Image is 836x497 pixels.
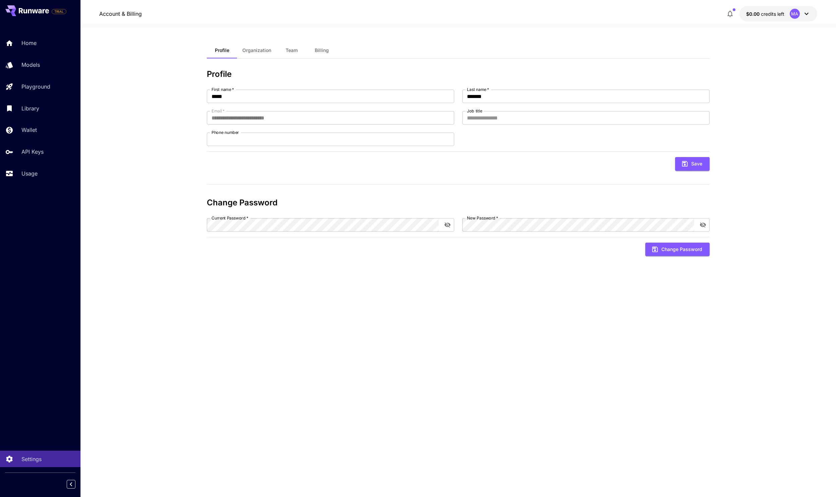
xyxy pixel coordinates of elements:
[467,215,498,221] label: New Password
[286,47,298,53] span: Team
[207,198,710,207] h3: Change Password
[21,148,44,156] p: API Keys
[212,108,225,114] label: Email
[207,69,710,79] h3: Profile
[761,11,784,17] span: credits left
[645,243,710,256] button: Change Password
[467,87,489,92] label: Last name
[21,455,42,463] p: Settings
[697,219,709,231] button: toggle password visibility
[21,104,39,112] p: Library
[52,7,66,15] span: Add your payment card to enable full platform functionality.
[21,126,37,134] p: Wallet
[21,61,40,69] p: Models
[21,83,50,91] p: Playground
[21,39,37,47] p: Home
[315,47,329,53] span: Billing
[746,11,761,17] span: $0.00
[99,10,142,18] nav: breadcrumb
[675,157,710,171] button: Save
[21,169,38,178] p: Usage
[467,108,482,114] label: Job title
[215,47,229,53] span: Profile
[746,10,784,17] div: $0.00
[441,219,454,231] button: toggle password visibility
[67,480,75,489] button: Collapse sidebar
[212,130,239,135] label: Phone number
[739,6,817,21] button: $0.00MA
[790,9,800,19] div: MA
[242,47,271,53] span: Organization
[52,9,66,14] span: TRIAL
[72,478,80,490] div: Collapse sidebar
[99,10,142,18] a: Account & Billing
[212,215,248,221] label: Current Password
[212,87,234,92] label: First name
